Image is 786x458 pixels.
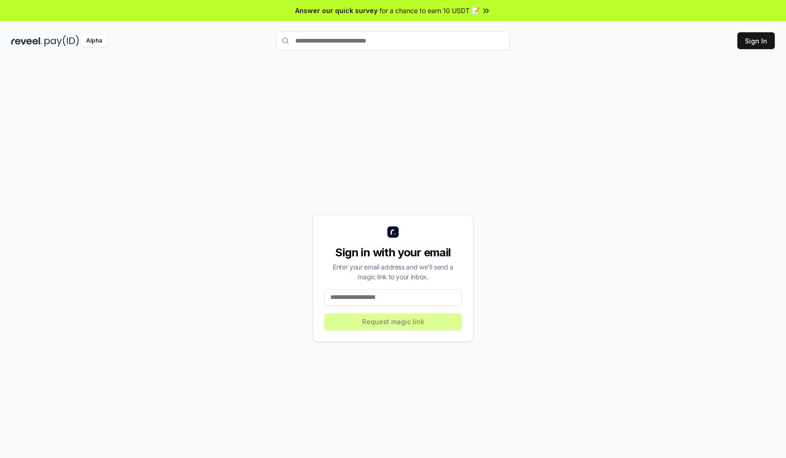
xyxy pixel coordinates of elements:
[11,35,43,47] img: reveel_dark
[324,245,462,260] div: Sign in with your email
[737,32,775,49] button: Sign In
[44,35,79,47] img: pay_id
[387,226,399,238] img: logo_small
[295,6,378,15] span: Answer our quick survey
[81,35,107,47] div: Alpha
[324,262,462,282] div: Enter your email address and we’ll send a magic link to your inbox.
[379,6,480,15] span: for a chance to earn 10 USDT 📝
